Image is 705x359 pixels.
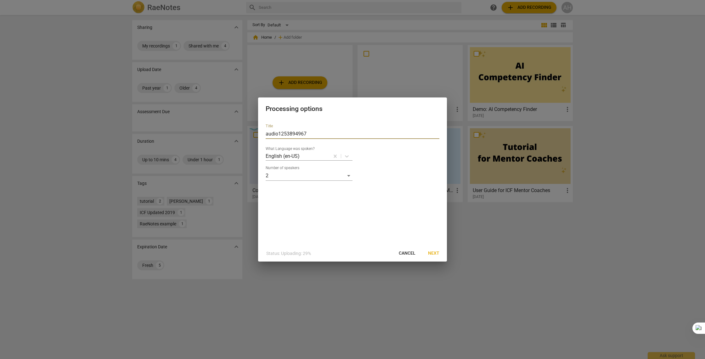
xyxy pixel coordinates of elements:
[266,124,273,128] label: Title
[266,171,352,181] div: 2
[266,166,299,170] label: Number of speakers
[266,152,300,160] p: English (en-US)
[266,250,311,257] p: Status: Uploading: 29%
[266,105,439,113] h2: Processing options
[423,248,444,259] button: Next
[428,250,439,257] span: Next
[394,248,420,259] button: Cancel
[399,250,415,257] span: Cancel
[266,147,315,151] label: What Language was spoken?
